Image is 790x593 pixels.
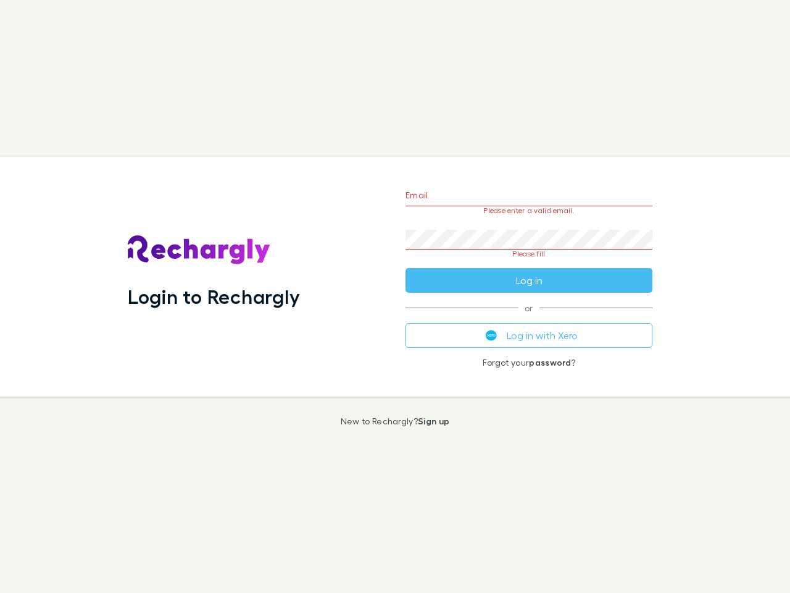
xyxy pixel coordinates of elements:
[405,358,652,368] p: Forgot your ?
[405,323,652,348] button: Log in with Xero
[405,308,652,308] span: or
[418,416,449,426] a: Sign up
[486,330,497,341] img: Xero's logo
[341,416,450,426] p: New to Rechargly?
[405,206,652,215] p: Please enter a valid email.
[529,357,571,368] a: password
[128,235,271,265] img: Rechargly's Logo
[405,268,652,293] button: Log in
[405,250,652,258] p: Please fill
[128,285,300,308] h1: Login to Rechargly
